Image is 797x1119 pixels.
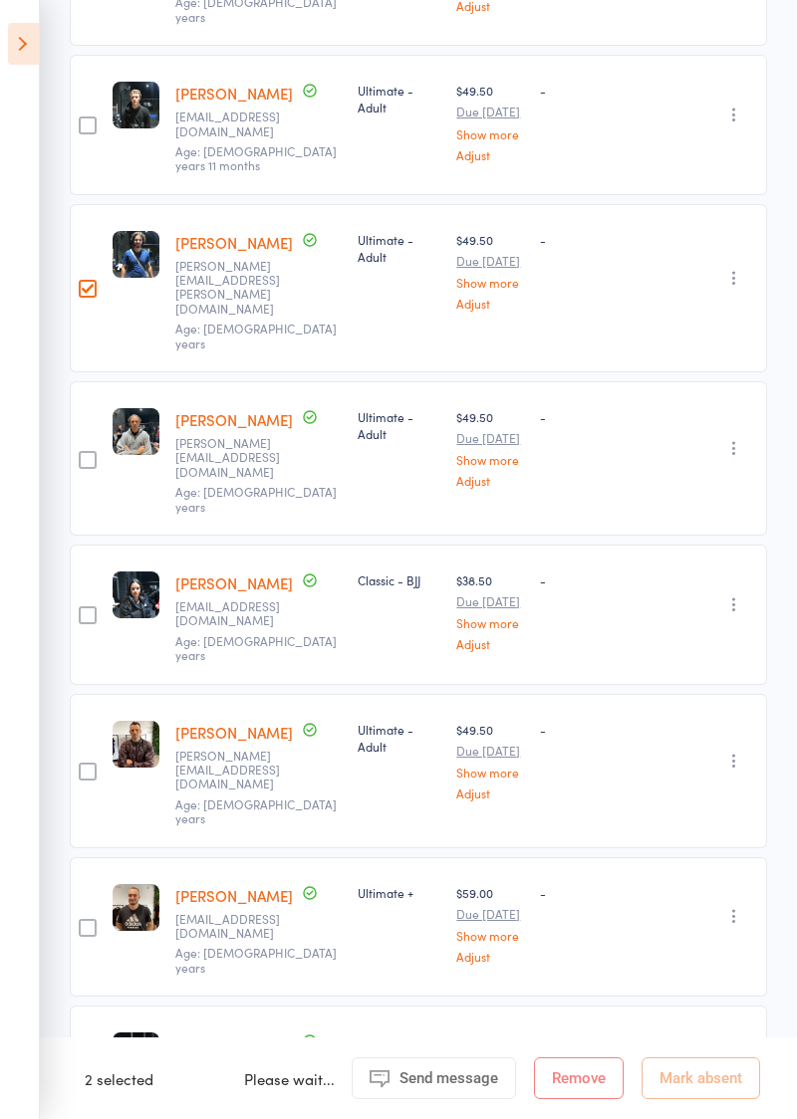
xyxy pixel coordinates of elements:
[456,637,523,650] a: Adjust
[113,1032,159,1079] img: image1756375637.png
[456,148,523,161] a: Adjust
[540,1032,601,1049] div: -
[113,231,159,278] img: image1755591315.png
[175,749,305,791] small: a.kerr@live.com
[399,1069,498,1087] span: Send message
[456,884,523,963] div: $59.00
[358,408,441,442] div: Ultimate - Adult
[175,599,305,628] small: Charliek099@gmail.com
[244,1057,335,1099] div: Please wait...
[534,1057,624,1099] button: Remove
[175,483,337,514] span: Age: [DEMOGRAPHIC_DATA] years
[456,907,523,921] small: Due [DATE]
[358,884,441,901] div: Ultimate +
[358,231,441,265] div: Ultimate - Adult
[113,82,159,128] img: image1756375657.png
[175,912,305,941] small: beau.kulik1234@gmail.com
[540,231,601,248] div: -
[175,436,305,479] small: Broderick.johnston97@gmail.com
[456,254,523,268] small: Due [DATE]
[358,1032,441,1066] div: Ultimate - Adult
[175,83,293,104] a: [PERSON_NAME]
[456,766,523,779] a: Show more
[113,408,159,455] img: image1745827031.png
[358,82,441,115] div: Ultimate - Adult
[113,884,159,931] img: image1746003321.png
[175,110,305,138] small: antoniohunjadi44@gmail.com
[175,572,293,593] a: [PERSON_NAME]
[456,453,523,466] a: Show more
[456,721,523,799] div: $49.50
[352,1057,516,1099] button: Send message
[113,571,159,618] img: image1745826329.png
[175,885,293,906] a: [PERSON_NAME]
[113,721,159,768] img: image1746007122.png
[540,721,601,738] div: -
[456,127,523,140] a: Show more
[540,571,601,588] div: -
[456,408,523,487] div: $49.50
[175,722,293,743] a: [PERSON_NAME]
[175,795,337,826] span: Age: [DEMOGRAPHIC_DATA] years
[358,721,441,755] div: Ultimate - Adult
[540,82,601,99] div: -
[175,142,337,173] span: Age: [DEMOGRAPHIC_DATA] years 11 months
[175,409,293,430] a: [PERSON_NAME]
[456,950,523,963] a: Adjust
[85,1057,153,1099] div: 2 selected
[456,231,523,310] div: $49.50
[175,320,337,350] span: Age: [DEMOGRAPHIC_DATA] years
[456,297,523,310] a: Adjust
[358,571,441,588] div: Classic - BJJ
[642,1057,760,1099] button: Mark absent
[175,944,337,975] span: Age: [DEMOGRAPHIC_DATA] years
[456,431,523,445] small: Due [DATE]
[175,232,293,253] a: [PERSON_NAME]
[456,616,523,629] a: Show more
[456,786,523,799] a: Adjust
[456,744,523,758] small: Due [DATE]
[540,884,601,901] div: -
[456,929,523,942] a: Show more
[456,571,523,650] div: $38.50
[175,259,305,317] small: james.jacobs@myacu.edu.au
[456,1032,523,1111] div: $49.50
[456,594,523,608] small: Due [DATE]
[175,632,337,663] span: Age: [DEMOGRAPHIC_DATA] years
[540,408,601,425] div: -
[456,276,523,289] a: Show more
[456,82,523,160] div: $49.50
[175,1033,293,1054] a: [PERSON_NAME]
[456,474,523,487] a: Adjust
[456,105,523,118] small: Due [DATE]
